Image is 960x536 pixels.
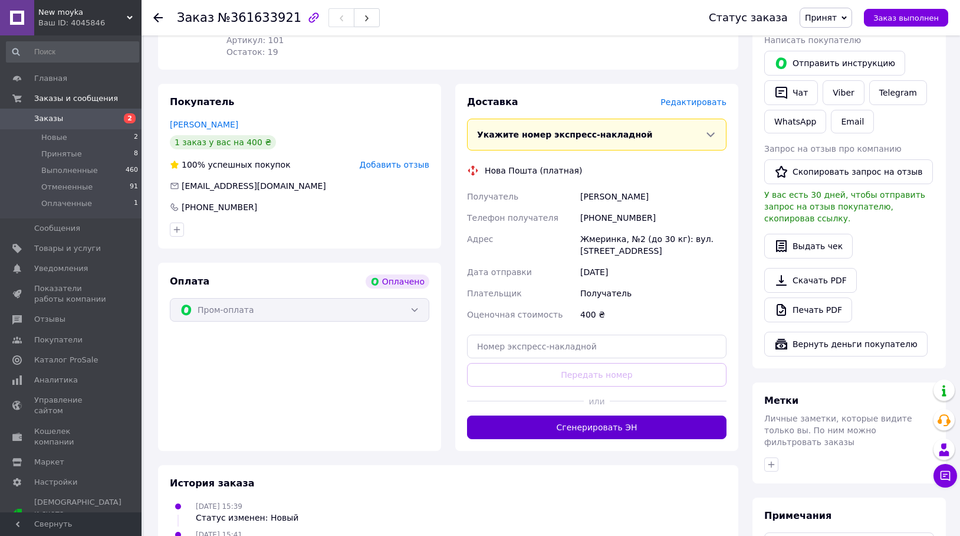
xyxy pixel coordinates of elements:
[467,416,726,439] button: Сгенерировать ЭН
[482,165,585,177] div: Нова Пошта (платная)
[578,283,729,304] div: Получатель
[764,414,912,447] span: Личные заметки, которые видите только вы. По ним можно фильтровать заказы
[34,335,83,345] span: Покупатели
[38,18,142,28] div: Ваш ID: 4045846
[831,110,874,133] button: Email
[126,165,138,176] span: 460
[170,120,238,129] a: [PERSON_NAME]
[764,35,861,45] span: Написать покупателю
[578,228,729,262] div: Жмеринка, №2 (до 30 кг): вул. [STREET_ADDRESS]
[170,159,291,171] div: успешных покупок
[366,274,429,289] div: Оплачено
[170,276,209,287] span: Оплата
[34,283,109,305] span: Показатели работы компании
[34,73,67,84] span: Главная
[709,12,788,24] div: Статус заказа
[134,198,138,209] span: 1
[170,478,255,489] span: История заказа
[34,223,80,234] span: Сообщения
[34,375,78,385] span: Аналитика
[34,113,63,124] span: Заказы
[467,213,558,223] span: Телефон получателя
[34,355,98,365] span: Каталог ProSale
[477,130,653,139] span: Укажите номер экспресс-накладной
[764,332,928,357] button: Вернуть деньги покупателю
[130,182,138,192] span: 91
[41,132,67,143] span: Новые
[764,110,826,133] a: WhatsApp
[34,93,118,104] span: Заказы и сообщения
[764,80,818,105] button: Чат
[823,80,864,105] a: Viber
[764,298,852,322] a: Печать PDF
[34,314,65,325] span: Отзывы
[660,97,726,107] span: Редактировать
[764,190,925,223] span: У вас есть 30 дней, чтобы отправить запрос на отзыв покупателю, скопировав ссылку.
[467,192,518,201] span: Получатель
[467,96,518,107] span: Доставка
[578,207,729,228] div: [PHONE_NUMBER]
[6,41,139,63] input: Поиск
[226,47,278,57] span: Остаток: 19
[177,11,214,25] span: Заказ
[182,160,205,169] span: 100%
[764,159,933,184] button: Скопировать запрос на отзыв
[467,335,726,358] input: Номер экспресс-накладной
[764,51,905,76] button: Отправить инструкцию
[467,234,493,244] span: Адрес
[170,135,276,149] div: 1 заказ у вас на 400 ₴
[196,512,298,524] div: Статус изменен: Новый
[467,267,532,277] span: Дата отправки
[41,182,93,192] span: Отмененные
[584,396,610,407] span: или
[933,464,957,488] button: Чат с покупателем
[134,149,138,159] span: 8
[153,12,163,24] div: Вернуться назад
[134,132,138,143] span: 2
[124,113,136,123] span: 2
[180,201,258,213] div: [PHONE_NUMBER]
[805,13,837,22] span: Принят
[360,160,429,169] span: Добавить отзыв
[196,502,242,511] span: [DATE] 15:39
[38,7,127,18] span: New moyka
[41,149,82,159] span: Принятые
[34,426,109,447] span: Кошелек компании
[578,186,729,207] div: [PERSON_NAME]
[467,289,522,298] span: Плательщик
[218,11,301,25] span: №361633921
[467,310,563,319] span: Оценочная стоимость
[34,457,64,468] span: Маркет
[34,497,121,530] span: [DEMOGRAPHIC_DATA] и счета
[41,198,92,209] span: Оплаченные
[764,144,902,153] span: Запрос на отзыв про компанию
[41,165,98,176] span: Выполненные
[170,96,234,107] span: Покупатель
[764,268,857,293] a: Скачать PDF
[873,14,939,22] span: Заказ выполнен
[226,35,284,45] span: Артикул: 101
[864,9,948,27] button: Заказ выполнен
[578,262,729,283] div: [DATE]
[869,80,927,105] a: Telegram
[34,477,77,488] span: Настройки
[34,395,109,416] span: Управление сайтом
[34,243,101,254] span: Товары и услуги
[578,304,729,325] div: 400 ₴
[182,181,326,191] span: [EMAIL_ADDRESS][DOMAIN_NAME]
[34,263,88,274] span: Уведомления
[764,395,798,406] span: Метки
[764,234,853,259] button: Выдать чек
[764,510,831,521] span: Примечания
